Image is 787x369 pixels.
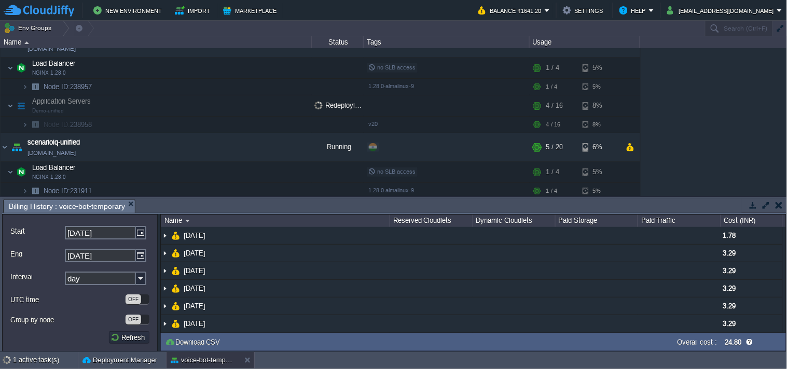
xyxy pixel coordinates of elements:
button: Help [619,4,649,17]
div: 6% [583,133,616,161]
div: 1 / 4 [546,162,559,182]
span: NGINX 1.28.0 [32,174,66,180]
div: 5% [583,58,616,78]
a: [DOMAIN_NAME] [27,148,76,158]
img: AMDAwAAAACH5BAEAAAAALAAAAAABAAEAAAICRAEAOw== [22,183,28,199]
div: 5% [583,183,616,199]
button: Balance ₹1641.20 [478,4,545,17]
div: 1 active task(s) [13,352,78,368]
img: AMDAwAAAACH5BAEAAAAALAAAAAABAAEAAAICRAEAOw== [172,315,180,332]
label: UTC time [10,294,125,305]
img: AMDAwAAAACH5BAEAAAAALAAAAAABAAEAAAICRAEAOw== [172,227,180,244]
span: Application Servers [31,97,92,106]
span: NGINX 1.28.0 [32,70,66,76]
img: AMDAwAAAACH5BAEAAAAALAAAAAABAAEAAAICRAEAOw== [172,280,180,297]
span: Node ID: [44,187,70,195]
button: Import [175,4,214,17]
img: AMDAwAAAACH5BAEAAAAALAAAAAABAAEAAAICRAEAOw== [161,227,169,244]
span: Redeploying... [314,102,368,109]
div: Dynamic Cloudlets [474,215,555,227]
span: Load Balancer [31,163,77,172]
div: Status [312,36,363,48]
img: AMDAwAAAACH5BAEAAAAALAAAAAABAAEAAAICRAEAOw== [1,133,9,161]
div: Cost (INR) [722,215,782,227]
a: Load BalancerNGINX 1.28.0 [31,164,77,172]
a: Load BalancerNGINX 1.28.0 [31,60,77,67]
a: Application ServersDemo-unified [31,97,92,105]
a: Node ID:238958 [43,120,93,129]
label: Overall cost : [677,338,717,346]
img: AMDAwAAAACH5BAEAAAAALAAAAAABAAEAAAICRAEAOw== [28,183,43,199]
a: scenarioiq-unified [27,137,80,148]
div: 8% [583,117,616,133]
div: 5% [583,79,616,95]
div: 5% [583,162,616,182]
a: [DATE] [183,302,207,310]
span: 3.29 [723,285,736,292]
label: Group by node [10,315,125,325]
img: AMDAwAAAACH5BAEAAAAALAAAAAABAAEAAAICRAEAOw== [22,117,28,133]
div: Paid Traffic [639,215,720,227]
img: AMDAwAAAACH5BAEAAAAALAAAAAABAAEAAAICRAEAOw== [161,315,169,332]
div: 1 / 4 [546,183,557,199]
div: OFF [126,294,141,304]
span: no SLB access [368,64,416,70]
img: AMDAwAAAACH5BAEAAAAALAAAAAABAAEAAAICRAEAOw== [22,79,28,95]
img: AMDAwAAAACH5BAEAAAAALAAAAAABAAEAAAICRAEAOw== [161,280,169,297]
label: End [10,249,64,260]
span: 3.29 [723,320,736,328]
span: Billing History : voice-bot-temporary [9,200,125,213]
span: Node ID: [44,83,70,91]
img: AMDAwAAAACH5BAEAAAAALAAAAAABAAEAAAICRAEAOw== [14,58,29,78]
button: Marketplace [223,4,280,17]
div: Reserved Cloudlets [391,215,472,227]
button: voice-bot-temporary [171,355,236,365]
a: [DATE] [183,284,207,293]
img: AMDAwAAAACH5BAEAAAAALAAAAAABAAEAAAICRAEAOw== [14,95,29,116]
label: Start [10,226,64,237]
button: [EMAIL_ADDRESS][DOMAIN_NAME] [667,4,777,17]
button: Deployment Manager [82,355,157,365]
div: Usage [530,36,640,48]
img: AMDAwAAAACH5BAEAAAAALAAAAAABAAEAAAICRAEAOw== [161,297,169,315]
div: Name [1,36,311,48]
label: 24.80 [725,338,742,346]
div: OFF [126,315,141,324]
img: AMDAwAAAACH5BAEAAAAALAAAAAABAAEAAAICRAEAOw== [7,95,13,116]
span: 1.28.0-almalinux-9 [368,187,414,193]
img: AMDAwAAAACH5BAEAAAAALAAAAAABAAEAAAICRAEAOw== [172,297,180,315]
div: 4 / 16 [546,95,563,116]
div: 4 / 16 [546,117,560,133]
span: no SLB access [368,168,416,175]
span: 231911 [43,187,93,195]
img: AMDAwAAAACH5BAEAAAAALAAAAAABAAEAAAICRAEAOw== [28,79,43,95]
div: Paid Storage [556,215,638,227]
a: Node ID:231911 [43,187,93,195]
img: AMDAwAAAACH5BAEAAAAALAAAAAABAAEAAAICRAEAOw== [9,133,24,161]
a: [DATE] [183,266,207,275]
a: [DATE] [183,319,207,328]
button: Env Groups [4,21,55,35]
label: Interval [10,272,64,282]
a: Node ID:238957 [43,82,93,91]
button: Download CSV [165,337,224,347]
img: AMDAwAAAACH5BAEAAAAALAAAAAABAAEAAAICRAEAOw== [172,262,180,279]
div: 1 / 4 [546,58,559,78]
div: 5 / 20 [546,133,563,161]
span: 238957 [43,82,93,91]
img: AMDAwAAAACH5BAEAAAAALAAAAAABAAEAAAICRAEAOw== [7,58,13,78]
span: v20 [368,121,378,127]
img: AMDAwAAAACH5BAEAAAAALAAAAAABAAEAAAICRAEAOw== [161,262,169,279]
button: Refresh [111,333,148,342]
span: Node ID: [44,121,70,129]
a: [DATE] [183,249,207,258]
img: AMDAwAAAACH5BAEAAAAALAAAAAABAAEAAAICRAEAOw== [24,41,29,44]
img: AMDAwAAAACH5BAEAAAAALAAAAAABAAEAAAICRAEAOw== [172,245,180,262]
img: AMDAwAAAACH5BAEAAAAALAAAAAABAAEAAAICRAEAOw== [161,245,169,262]
button: Settings [563,4,606,17]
